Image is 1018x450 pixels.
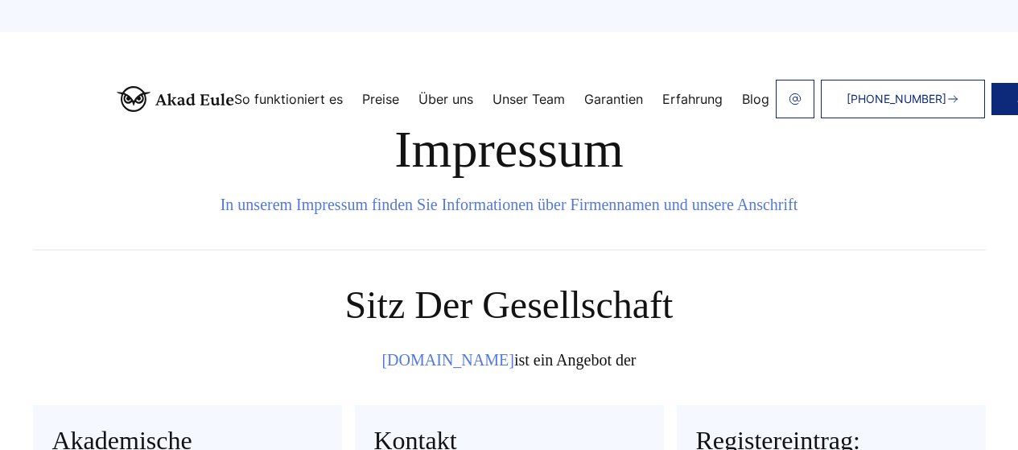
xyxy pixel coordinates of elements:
[821,80,985,118] a: [PHONE_NUMBER]
[493,93,565,105] a: Unser Team
[381,351,513,369] a: [DOMAIN_NAME]
[117,86,234,112] img: logo
[33,121,986,179] h1: Impressum
[662,93,723,105] a: Erfahrung
[742,93,769,105] a: Blog
[789,93,802,105] img: email
[33,283,986,328] h2: Sitz der Gesellschaft
[33,347,986,373] div: ist ein Angebot der
[847,93,946,105] span: [PHONE_NUMBER]
[584,93,643,105] a: Garantien
[362,93,399,105] a: Preise
[234,93,343,105] a: So funktioniert es
[33,192,986,217] div: In unserem Impressum finden Sie Informationen über Firmennamen und unsere Anschrift
[418,93,473,105] a: Über uns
